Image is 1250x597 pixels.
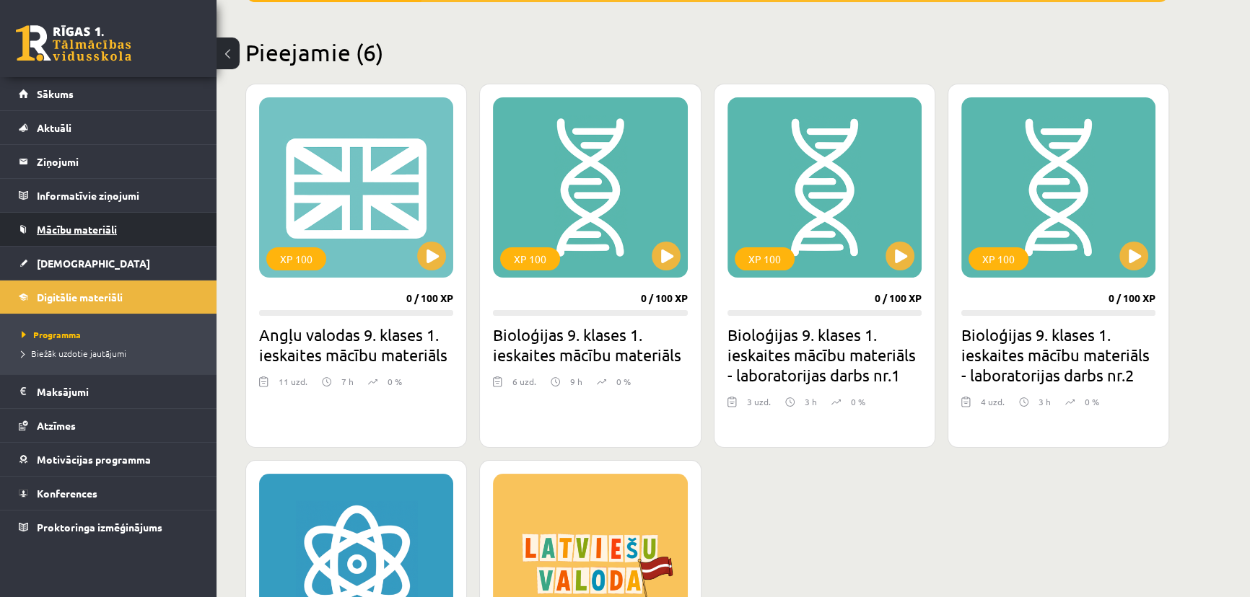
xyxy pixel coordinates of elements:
[1085,395,1099,408] p: 0 %
[37,121,71,134] span: Aktuāli
[37,87,74,100] span: Sākums
[969,247,1028,270] div: XP 100
[19,213,198,246] a: Mācību materiāli
[727,324,922,385] h2: Bioloģijas 9. klases 1. ieskaites mācību materiāls - laboratorijas darbs nr.1
[19,179,198,212] a: Informatīvie ziņojumi
[37,521,162,534] span: Proktoringa izmēģinājums
[19,280,198,314] a: Digitālie materiāli
[37,145,198,178] legend: Ziņojumi
[616,375,631,388] p: 0 %
[19,111,198,144] a: Aktuāli
[961,324,1155,385] h2: Bioloģijas 9. klases 1. ieskaites mācību materiāls - laboratorijas darbs nr.2
[747,395,771,417] div: 3 uzd.
[22,348,126,359] span: Biežāk uzdotie jautājumi
[805,395,817,408] p: 3 h
[37,487,97,500] span: Konferences
[22,347,202,360] a: Biežāk uzdotie jautājumi
[266,247,326,270] div: XP 100
[245,38,1169,66] h2: Pieejamie (6)
[570,375,582,388] p: 9 h
[512,375,536,397] div: 6 uzd.
[37,291,123,304] span: Digitālie materiāli
[19,247,198,280] a: [DEMOGRAPHIC_DATA]
[341,375,354,388] p: 7 h
[851,395,865,408] p: 0 %
[37,179,198,212] legend: Informatīvie ziņojumi
[19,375,198,408] a: Maksājumi
[1039,395,1051,408] p: 3 h
[19,510,198,544] a: Proktoringa izmēģinājums
[16,25,131,61] a: Rīgas 1. Tālmācības vidusskola
[19,443,198,476] a: Motivācijas programma
[22,328,202,341] a: Programma
[37,453,151,466] span: Motivācijas programma
[19,77,198,110] a: Sākums
[37,375,198,408] legend: Maksājumi
[259,324,453,365] h2: Angļu valodas 9. klases 1. ieskaites mācību materiāls
[493,324,687,365] h2: Bioloģijas 9. klases 1. ieskaites mācību materiāls
[735,247,795,270] div: XP 100
[279,375,307,397] div: 11 uzd.
[37,419,76,432] span: Atzīmes
[981,395,1005,417] div: 4 uzd.
[19,409,198,442] a: Atzīmes
[37,223,117,236] span: Mācību materiāli
[22,329,81,340] span: Programma
[388,375,402,388] p: 0 %
[19,145,198,178] a: Ziņojumi
[19,477,198,510] a: Konferences
[37,257,150,270] span: [DEMOGRAPHIC_DATA]
[500,247,560,270] div: XP 100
